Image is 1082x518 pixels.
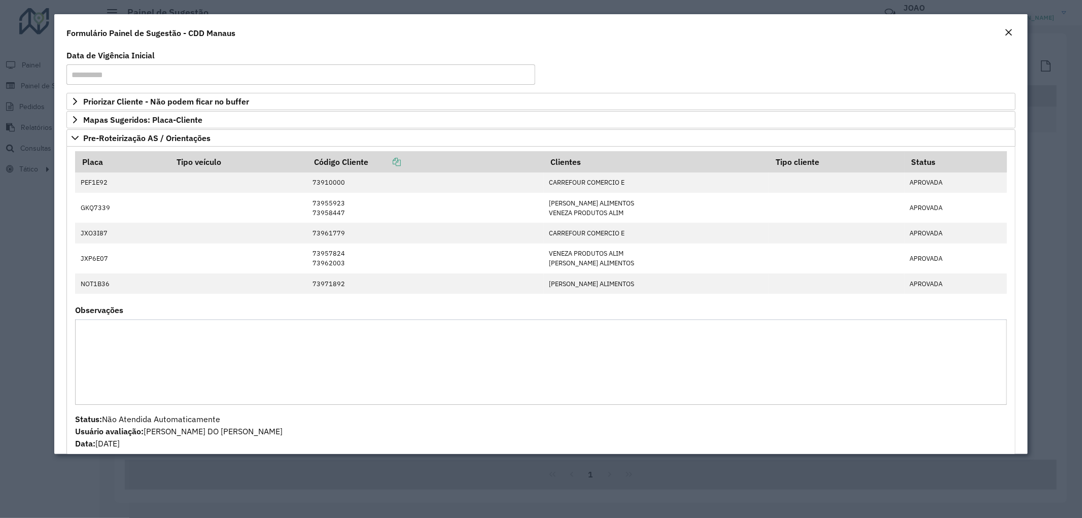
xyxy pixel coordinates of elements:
[904,151,1007,172] th: Status
[307,193,543,223] td: 73955923 73958447
[66,147,1016,455] div: Pre-Roteirização AS / Orientações
[1004,28,1013,37] em: Fechar
[75,151,169,172] th: Placa
[368,157,401,167] a: Copiar
[307,244,543,273] td: 73957824 73962003
[75,172,169,193] td: PEF1E92
[307,151,543,172] th: Código Cliente
[75,426,144,436] strong: Usuário avaliação:
[544,244,769,273] td: VENEZA PRODUTOS ALIM [PERSON_NAME] ALIMENTOS
[75,244,169,273] td: JXP6E07
[307,172,543,193] td: 73910000
[169,151,307,172] th: Tipo veículo
[544,151,769,172] th: Clientes
[66,111,1016,128] a: Mapas Sugeridos: Placa-Cliente
[83,97,249,106] span: Priorizar Cliente - Não podem ficar no buffer
[544,193,769,223] td: [PERSON_NAME] ALIMENTOS VENEZA PRODUTOS ALIM
[75,304,123,316] label: Observações
[307,273,543,294] td: 73971892
[904,223,1007,243] td: APROVADA
[75,438,95,448] strong: Data:
[66,49,155,61] label: Data de Vigência Inicial
[307,223,543,243] td: 73961779
[83,134,211,142] span: Pre-Roteirização AS / Orientações
[66,129,1016,147] a: Pre-Roteirização AS / Orientações
[769,151,904,172] th: Tipo cliente
[66,27,235,39] h4: Formulário Painel de Sugestão - CDD Manaus
[75,223,169,243] td: JXO3I87
[904,244,1007,273] td: APROVADA
[904,273,1007,294] td: APROVADA
[66,93,1016,110] a: Priorizar Cliente - Não podem ficar no buffer
[75,193,169,223] td: GKQ7339
[904,172,1007,193] td: APROVADA
[1001,26,1016,40] button: Close
[75,414,102,424] strong: Status:
[544,223,769,243] td: CARREFOUR COMERCIO E
[544,273,769,294] td: [PERSON_NAME] ALIMENTOS
[904,193,1007,223] td: APROVADA
[83,116,202,124] span: Mapas Sugeridos: Placa-Cliente
[75,414,283,448] span: Não Atendida Automaticamente [PERSON_NAME] DO [PERSON_NAME] [DATE]
[544,172,769,193] td: CARREFOUR COMERCIO E
[75,273,169,294] td: NOT1B36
